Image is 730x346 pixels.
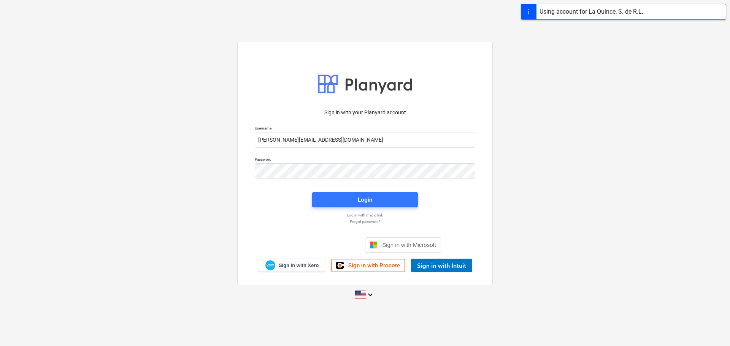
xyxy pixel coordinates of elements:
[265,260,275,270] img: Xero logo
[258,259,325,272] a: Sign in with Xero
[382,242,436,248] span: Sign in with Microsoft
[285,237,363,253] iframe: Sign in with Google Button
[348,262,400,269] span: Sign in with Procore
[255,133,475,148] input: Username
[366,290,375,299] i: keyboard_arrow_down
[251,213,479,218] a: Log in with magic link
[540,7,643,16] div: Using account for La Quince, S. de R.L.
[255,157,475,163] p: Password
[312,192,418,207] button: Login
[255,109,475,117] p: Sign in with your Planyard account
[251,219,479,224] a: Forgot password?
[358,195,372,205] div: Login
[279,262,319,269] span: Sign in with Xero
[370,241,378,249] img: Microsoft logo
[331,259,405,272] a: Sign in with Procore
[255,126,475,132] p: Username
